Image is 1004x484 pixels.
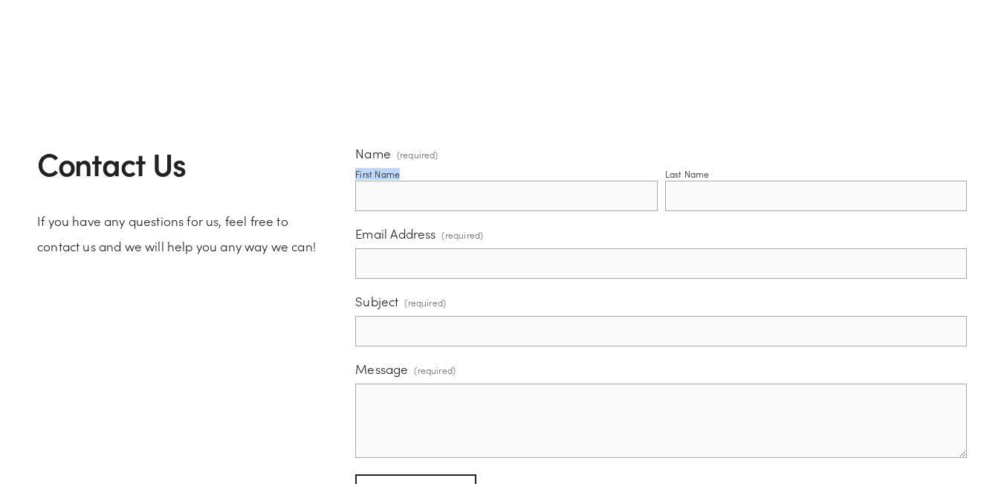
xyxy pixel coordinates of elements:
span: (required) [404,292,446,313]
div: Last Name [665,168,710,180]
span: Message [355,361,408,377]
span: Subject [355,293,398,309]
p: If you have any questions for us, feel free to contact us and we will help you any way we can! [37,208,330,259]
span: (required) [441,225,483,245]
span: Name [355,145,391,161]
div: First Name [355,168,400,180]
span: (required) [397,150,438,159]
span: (required) [414,360,456,381]
span: Email Address [355,225,435,242]
h2: Contact Us [37,145,330,182]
